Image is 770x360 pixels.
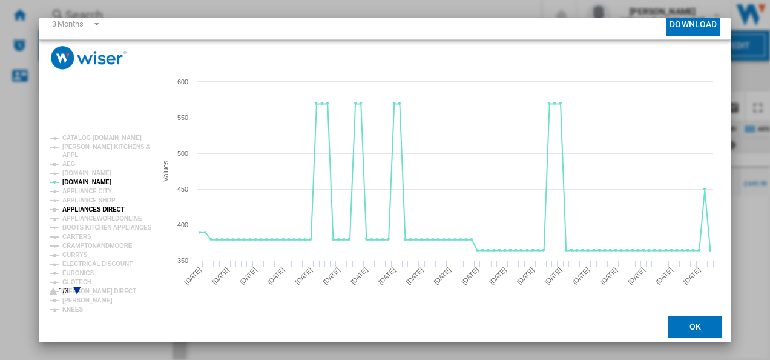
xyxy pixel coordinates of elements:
tspan: APPLIANCES DIRECT [62,206,125,213]
tspan: APPLIANCE SHOP [62,197,116,204]
button: Download [666,13,720,36]
tspan: [DATE] [599,266,619,286]
tspan: [DATE] [627,266,647,286]
tspan: CURRYS [62,252,88,258]
tspan: 450 [177,185,188,193]
tspan: [DATE] [404,266,424,286]
tspan: [DATE] [460,266,480,286]
tspan: [DATE] [294,266,314,286]
tspan: [DATE] [487,266,507,286]
tspan: 400 [177,221,188,228]
tspan: [PERSON_NAME] [62,297,113,304]
tspan: [PERSON_NAME] DIRECT [62,288,136,295]
tspan: GLOTECH [62,279,91,285]
tspan: [DATE] [571,266,591,286]
tspan: Values [161,161,169,182]
tspan: [DATE] [238,266,258,286]
tspan: 600 [177,78,188,85]
tspan: APPLIANCE CITY [62,188,112,195]
tspan: APPLIANCEWORLDONLINE [62,215,142,222]
tspan: [DATE] [682,266,702,286]
tspan: AEG [62,161,76,167]
div: 3 Months [52,19,84,28]
tspan: [DATE] [349,266,369,286]
tspan: KNEES [62,306,83,313]
text: 1/3 [59,287,69,295]
tspan: [DATE] [377,266,397,286]
tspan: [DATE] [515,266,535,286]
tspan: CATALOG [DOMAIN_NAME] [62,135,142,141]
tspan: [DOMAIN_NAME] [62,179,111,185]
button: OK [668,316,722,338]
tspan: [DATE] [543,266,563,286]
tspan: BOOTS KITCHEN APPLIANCES [62,224,152,231]
tspan: 550 [177,114,188,121]
tspan: [DATE] [183,266,203,286]
tspan: 350 [177,257,188,264]
tspan: [DATE] [432,266,452,286]
tspan: ELECTRICAL DISCOUNT [62,261,133,267]
tspan: APPL [62,152,78,158]
tspan: [DATE] [321,266,341,286]
md-dialog: Product popup [39,18,732,342]
tspan: [DATE] [210,266,230,286]
tspan: CARTERS [62,233,91,240]
tspan: [DOMAIN_NAME] [62,170,111,176]
tspan: 500 [177,150,188,157]
tspan: [PERSON_NAME] KITCHENS & [62,144,150,150]
img: logo_wiser_300x94.png [51,46,127,70]
tspan: [DATE] [654,266,674,286]
tspan: CRAMPTONANDMOORE [62,242,133,249]
tspan: [DATE] [266,266,286,286]
tspan: EURONICS [62,270,94,276]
